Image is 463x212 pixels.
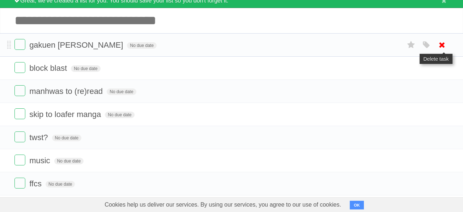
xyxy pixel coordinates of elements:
span: manhwas to (re)read [29,87,105,96]
label: Done [14,62,25,73]
label: Done [14,85,25,96]
span: No due date [107,88,136,95]
span: music [29,156,52,165]
label: Star task [404,39,418,51]
label: Done [14,155,25,165]
label: Done [14,39,25,50]
span: No due date [54,158,84,164]
span: Cookies help us deliver our services. By using our services, you agree to our use of cookies. [97,198,348,212]
label: Done [14,131,25,142]
span: twst? [29,133,50,142]
span: No due date [52,135,81,141]
span: No due date [46,181,75,187]
span: gakuen [PERSON_NAME] [29,40,125,49]
span: No due date [105,112,134,118]
label: Done [14,108,25,119]
span: ffcs [29,179,43,188]
span: skip to loafer manga [29,110,103,119]
button: OK [350,201,364,209]
span: No due date [127,42,156,49]
label: Done [14,178,25,189]
span: block blast [29,64,69,73]
span: No due date [71,65,100,72]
